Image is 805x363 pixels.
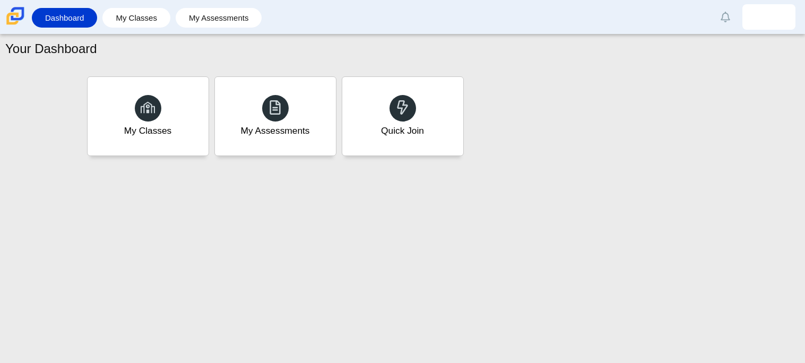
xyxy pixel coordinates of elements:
a: Alerts [714,5,737,29]
div: Quick Join [381,124,424,137]
a: andrea.villaarroyo.gwK2th [742,4,795,30]
img: Carmen School of Science & Technology [4,5,27,27]
a: Carmen School of Science & Technology [4,20,27,29]
div: My Classes [124,124,172,137]
img: andrea.villaarroyo.gwK2th [760,8,777,25]
a: My Assessments [181,8,257,28]
a: Dashboard [37,8,92,28]
a: Quick Join [342,76,464,156]
h1: Your Dashboard [5,40,97,58]
a: My Classes [108,8,165,28]
div: My Assessments [241,124,310,137]
a: My Assessments [214,76,336,156]
a: My Classes [87,76,209,156]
